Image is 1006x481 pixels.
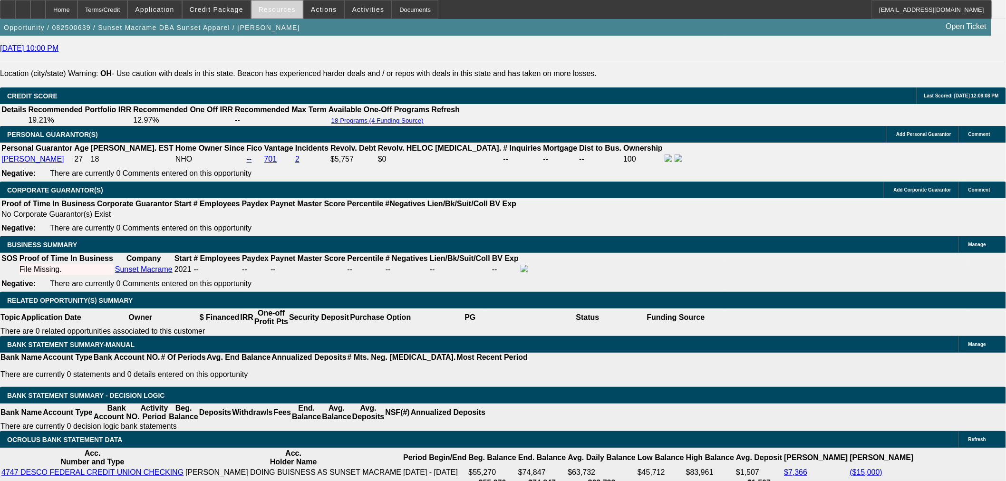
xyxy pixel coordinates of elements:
[968,132,990,137] span: Comment
[133,105,233,115] th: Recommended One Off IRR
[4,24,300,31] span: Opportunity / 082500639 / Sunset Macrame DBA Sunset Apparel / [PERSON_NAME]
[637,468,685,477] td: $45,712
[378,144,502,152] b: Revolv. HELOC [MEDICAL_DATA].
[377,154,502,164] td: $0
[1,155,64,163] a: [PERSON_NAME]
[185,468,402,477] td: [PERSON_NAME] DOING BUISNESS AS SUNSET MACRAME
[411,308,529,327] th: PG
[503,144,541,152] b: # Inquiries
[330,154,377,164] td: $5,757
[924,93,999,98] span: Last Scored: [DATE] 12:08:08 PM
[735,468,783,477] td: $1,507
[784,449,849,467] th: [PERSON_NAME]
[193,254,240,262] b: # Employees
[234,105,327,115] th: Recommended Max Term
[518,468,566,477] td: $74,847
[521,265,528,272] img: facebook-icon.png
[19,265,113,274] div: File Missing.
[1,169,36,177] b: Negative:
[133,115,233,125] td: 12.97%
[623,154,663,164] td: 100
[1,449,184,467] th: Acc. Number and Type
[199,308,240,327] th: $ Financed
[665,154,672,162] img: facebook-icon.png
[623,144,663,152] b: Ownership
[518,449,566,467] th: End. Balance
[28,115,132,125] td: 19.21%
[20,308,81,327] th: Application Date
[0,370,528,379] p: There are currently 0 statements and 0 details entered on this opportunity
[385,404,410,422] th: NSF(#)
[271,265,345,274] div: --
[264,155,277,163] a: 701
[1,199,96,209] th: Proof of Time In Business
[304,0,344,19] button: Actions
[7,186,103,194] span: CORPORATE GUARANTOR(S)
[259,6,296,13] span: Resources
[311,6,337,13] span: Actions
[456,353,528,362] th: Most Recent Period
[1,224,36,232] b: Negative:
[7,341,135,348] span: BANK STATEMENT SUMMARY-MANUAL
[50,279,251,288] span: There are currently 0 Comments entered on this opportunity
[7,392,165,399] span: Bank Statement Summary - Decision Logic
[175,154,245,164] td: NHO
[568,449,637,467] th: Avg. Daily Balance
[330,144,376,152] b: Revolv. Debt
[82,308,199,327] th: Owner
[894,187,951,192] span: Add Corporate Guarantor
[126,254,161,262] b: Company
[291,404,321,422] th: End. Balance
[637,449,685,467] th: Low Balance
[735,449,783,467] th: Avg. Deposit
[429,264,491,275] td: --
[234,115,327,125] td: --
[492,264,519,275] td: --
[135,6,174,13] span: Application
[50,169,251,177] span: There are currently 0 Comments entered on this opportunity
[490,200,516,208] b: BV Exp
[74,144,88,152] b: Age
[42,353,93,362] th: Account Type
[896,132,951,137] span: Add Personal Guarantor
[251,0,303,19] button: Resources
[850,468,883,476] a: ($15,000)
[386,200,426,208] b: #Negatives
[529,308,647,327] th: Status
[19,254,114,263] th: Proof of Time In Business
[28,105,132,115] th: Recommended Portfolio IRR
[1,254,18,263] th: SOS
[140,404,169,422] th: Activity Period
[492,254,519,262] b: BV Exp
[168,404,198,422] th: Beg. Balance
[206,353,271,362] th: Avg. End Balance
[175,144,245,152] b: Home Owner Since
[427,200,488,208] b: Lien/Bk/Suit/Coll
[199,404,232,422] th: Deposits
[242,264,269,275] td: --
[90,154,174,164] td: 18
[503,154,542,164] td: --
[183,0,251,19] button: Credit Package
[242,200,269,208] b: Paydex
[242,254,269,262] b: Paydex
[386,265,428,274] div: --
[543,144,578,152] b: Mortgage
[328,105,430,115] th: Available One-Off Programs
[174,264,192,275] td: 2021
[349,308,411,327] th: Purchase Option
[91,144,174,152] b: [PERSON_NAME]. EST
[7,436,122,443] span: OCROLUS BANK STATEMENT DATA
[1,105,27,115] th: Details
[968,187,990,192] span: Comment
[850,449,914,467] th: [PERSON_NAME]
[240,308,254,327] th: IRR
[271,254,345,262] b: Paynet Master Score
[942,19,990,35] a: Open Ticket
[968,342,986,347] span: Manage
[348,265,384,274] div: --
[329,116,426,125] button: 18 Programs (4 Funding Source)
[174,200,191,208] b: Start
[7,92,58,100] span: CREDIT SCORE
[352,6,385,13] span: Activities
